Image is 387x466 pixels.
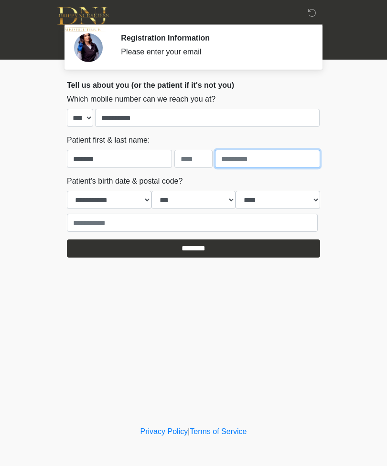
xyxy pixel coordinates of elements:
img: DNJ Med Boutique Logo [57,7,108,31]
a: Privacy Policy [140,427,188,435]
h2: Tell us about you (or the patient if it's not you) [67,81,320,90]
a: Terms of Service [190,427,247,435]
label: Patient's birth date & postal code? [67,176,183,187]
div: Please enter your email [121,46,306,58]
label: Which mobile number can we reach you at? [67,93,215,105]
label: Patient first & last name: [67,135,150,146]
a: | [188,427,190,435]
img: Agent Avatar [74,33,103,62]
